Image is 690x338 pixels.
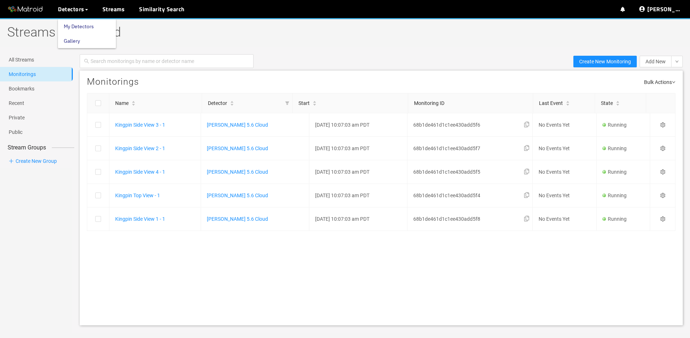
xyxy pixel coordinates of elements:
[115,193,160,198] a: Kingpin Top View - 1
[87,76,139,87] span: Monitorings
[671,56,683,67] button: down
[115,122,165,128] a: Kingpin Side View 3 - 1
[282,93,292,113] span: filter
[309,137,407,160] td: [DATE] 10:07:03 am PDT
[84,59,89,64] span: search
[660,146,665,151] span: setting
[413,168,480,176] span: 68b1de461d1c1ee430add5f5
[313,103,317,107] span: caret-down
[7,4,43,15] img: Matroid logo
[660,122,665,127] span: setting
[91,56,249,66] input: Search monitorings by name or detector name
[309,184,407,207] td: [DATE] 10:07:03 am PDT
[309,207,407,231] td: [DATE] 10:07:03 am PDT
[115,99,129,107] span: Name
[413,144,480,152] span: 68b1de461d1c1ee430add5f7
[616,103,620,107] span: caret-down
[207,122,268,128] a: [PERSON_NAME] 5.6 Cloud
[9,57,34,63] a: All Streams
[579,58,631,66] span: Create New Monitoring
[9,129,22,135] a: Public
[645,58,666,66] span: Add New
[675,60,679,64] span: down
[115,216,165,222] a: Kingpin Side View 1 - 1
[408,93,533,113] th: Monitoring ID
[602,169,627,175] span: Running
[64,19,94,34] a: My Detectors
[309,160,407,184] td: [DATE] 10:07:03 am PDT
[2,143,52,152] span: Stream Groups
[207,193,268,198] a: [PERSON_NAME] 5.6 Cloud
[313,100,317,104] span: caret-up
[309,113,407,137] td: [DATE] 10:07:03 am PDT
[9,100,24,106] a: Recent
[660,216,665,221] span: setting
[9,71,36,77] a: Monitorings
[539,99,563,107] span: Last Event
[644,76,676,86] span: Bulk Actions
[640,56,672,67] button: Add New
[573,56,637,67] button: Create New Monitoring
[602,216,627,222] span: Running
[208,99,227,107] span: Detector
[660,193,665,198] span: setting
[139,5,185,13] a: Similarity Search
[602,193,627,198] span: Running
[207,216,268,222] a: [PERSON_NAME] 5.6 Cloud
[566,103,570,107] span: caret-down
[602,122,627,128] span: Running
[413,215,480,223] span: 68b1de461d1c1ee430add5f8
[602,145,627,151] span: Running
[566,100,570,104] span: caret-up
[533,113,597,137] td: No Events Yet
[533,160,597,184] td: No Events Yet
[601,99,613,107] span: State
[115,169,165,175] a: Kingpin Side View 4 - 1
[131,103,135,107] span: caret-down
[413,121,480,129] span: 68b1de461d1c1ee430add5f6
[533,184,597,207] td: No Events Yet
[103,5,125,13] a: Streams
[230,103,234,107] span: caret-down
[9,86,34,92] a: Bookmarks
[660,169,665,174] span: setting
[230,100,234,104] span: caret-up
[64,34,80,48] a: Gallery
[131,100,135,104] span: caret-up
[298,99,310,107] span: Start
[207,145,268,151] a: [PERSON_NAME] 5.6 Cloud
[9,159,14,164] span: plus
[115,145,165,151] a: Kingpin Side View 2 - 1
[207,169,268,175] a: [PERSON_NAME] 5.6 Cloud
[9,115,25,121] a: Private
[413,191,480,199] span: 68b1de461d1c1ee430add5f4
[533,137,597,160] td: No Events Yet
[533,207,597,231] td: No Events Yet
[58,5,84,13] span: Detectors
[616,100,620,104] span: caret-up
[285,101,289,105] span: filter
[672,80,676,84] span: down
